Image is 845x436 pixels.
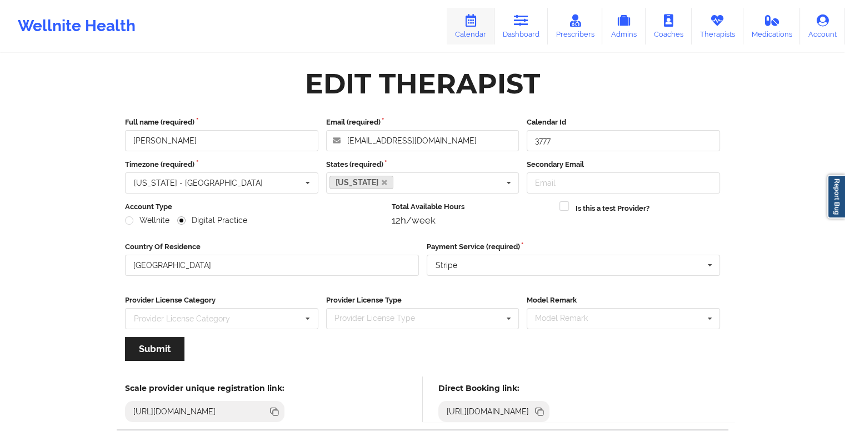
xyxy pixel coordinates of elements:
[125,130,318,151] input: Full name
[576,203,649,214] label: Is this a test Provider?
[527,117,720,128] label: Calendar Id
[326,130,519,151] input: Email address
[332,312,431,325] div: Provider License Type
[438,383,550,393] h5: Direct Booking link:
[743,8,801,44] a: Medications
[800,8,845,44] a: Account
[326,117,519,128] label: Email (required)
[447,8,494,44] a: Calendar
[326,159,519,170] label: States (required)
[392,215,552,226] div: 12h/week
[125,117,318,128] label: Full name (required)
[326,295,519,306] label: Provider License Type
[125,159,318,170] label: Timezone (required)
[532,312,604,325] div: Model Remark
[436,261,457,269] div: Stripe
[527,159,720,170] label: Secondary Email
[527,130,720,151] input: Calendar Id
[134,179,263,187] div: [US_STATE] - [GEOGRAPHIC_DATA]
[125,295,318,306] label: Provider License Category
[527,295,720,306] label: Model Remark
[827,175,845,219] a: Report Bug
[125,337,184,361] button: Submit
[602,8,646,44] a: Admins
[125,241,419,252] label: Country Of Residence
[305,66,540,101] div: Edit Therapist
[129,406,221,417] div: [URL][DOMAIN_NAME]
[392,201,552,212] label: Total Available Hours
[427,241,721,252] label: Payment Service (required)
[329,176,394,189] a: [US_STATE]
[494,8,548,44] a: Dashboard
[125,383,284,393] h5: Scale provider unique registration link:
[125,216,169,225] label: Wellnite
[548,8,603,44] a: Prescribers
[125,201,384,212] label: Account Type
[134,315,230,323] div: Provider License Category
[527,172,720,194] input: Email
[692,8,743,44] a: Therapists
[177,216,247,225] label: Digital Practice
[442,406,534,417] div: [URL][DOMAIN_NAME]
[646,8,692,44] a: Coaches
